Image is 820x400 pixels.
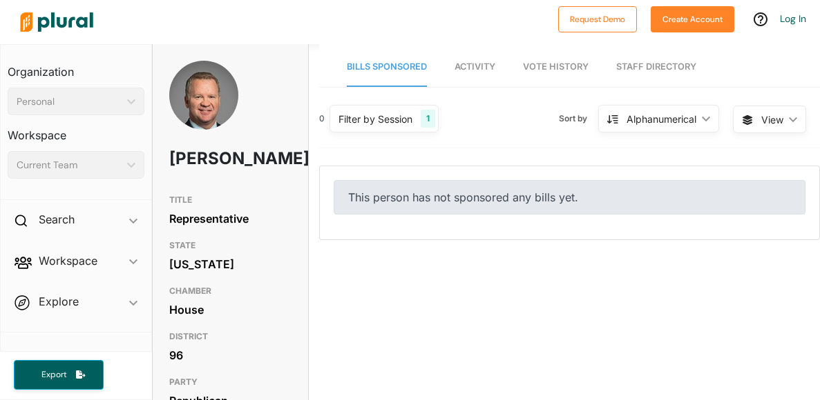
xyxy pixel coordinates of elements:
[8,52,144,82] h3: Organization
[455,48,495,87] a: Activity
[558,11,637,26] a: Request Demo
[651,6,734,32] button: Create Account
[455,61,495,72] span: Activity
[334,180,805,214] div: This person has not sponsored any bills yet.
[421,110,435,128] div: 1
[169,328,292,345] h3: DISTRICT
[32,369,76,381] span: Export
[169,345,292,366] div: 96
[169,237,292,254] h3: STATE
[347,48,427,87] a: Bills Sponsored
[8,115,144,146] h3: Workspace
[169,254,292,274] div: [US_STATE]
[523,48,589,87] a: Vote History
[616,48,696,87] a: Staff Directory
[17,158,122,172] div: Current Team
[339,112,412,126] div: Filter by Session
[761,112,783,127] span: View
[169,61,238,157] img: Headshot of David Cook
[169,208,292,229] div: Representative
[39,212,75,227] h2: Search
[523,61,589,72] span: Vote History
[347,61,427,72] span: Bills Sponsored
[559,112,598,125] span: Sort by
[169,283,292,299] h3: CHAMBER
[780,12,806,25] a: Log In
[558,6,637,32] button: Request Demo
[627,112,696,126] div: Alphanumerical
[169,138,242,179] h1: [PERSON_NAME]
[169,299,292,320] div: House
[14,360,104,390] button: Export
[169,192,292,208] h3: TITLE
[17,94,122,109] div: Personal
[651,11,734,26] a: Create Account
[169,374,292,390] h3: PARTY
[319,112,325,125] div: 0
